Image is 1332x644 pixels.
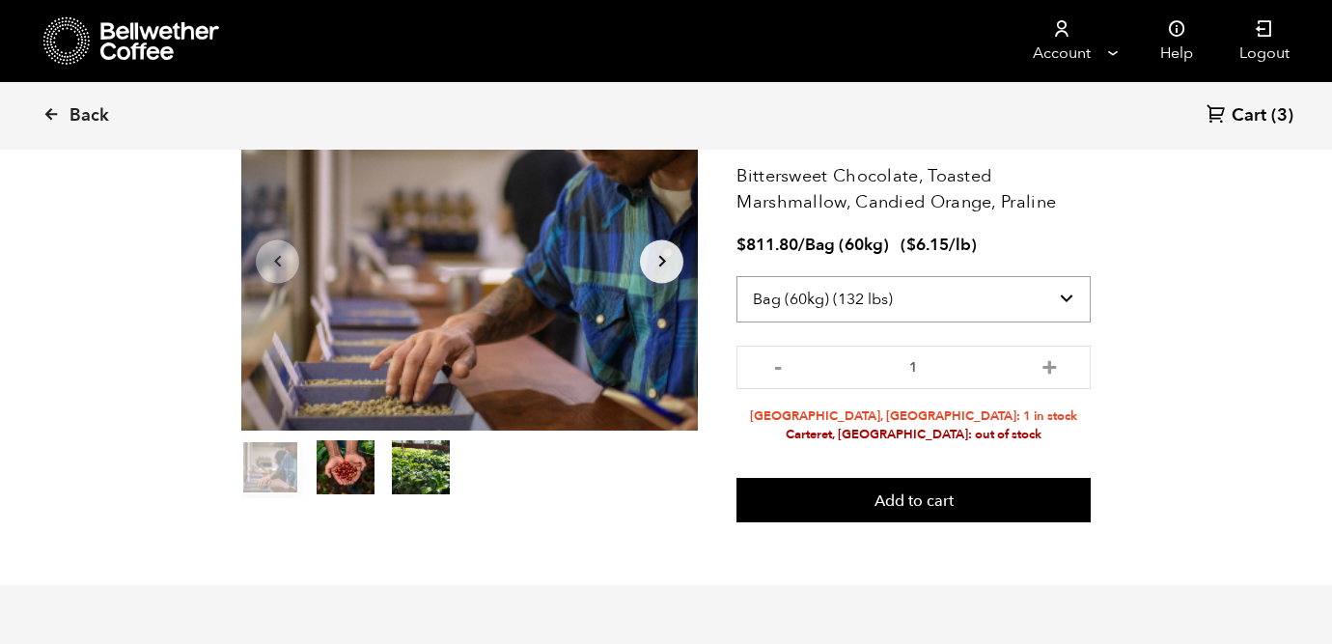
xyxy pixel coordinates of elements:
span: $ [736,234,746,256]
button: + [1038,355,1062,375]
li: Carteret, [GEOGRAPHIC_DATA]: out of stock [736,426,1091,444]
span: Bag (60kg) [805,234,889,256]
h2: Sunrise Blend [736,124,1091,156]
p: Bittersweet Chocolate, Toasted Marshmallow, Candied Orange, Praline [736,163,1091,215]
span: (3) [1271,104,1293,127]
span: Cart [1232,104,1266,127]
bdi: 811.80 [736,234,798,256]
bdi: 6.15 [906,234,949,256]
a: Cart (3) [1207,103,1293,129]
span: ( ) [901,234,977,256]
span: / [798,234,805,256]
span: $ [906,234,916,256]
span: Back [69,104,109,127]
li: [GEOGRAPHIC_DATA], [GEOGRAPHIC_DATA]: 1 in stock [736,407,1091,426]
span: /lb [949,234,971,256]
button: - [765,355,790,375]
button: Add to cart [736,478,1091,522]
